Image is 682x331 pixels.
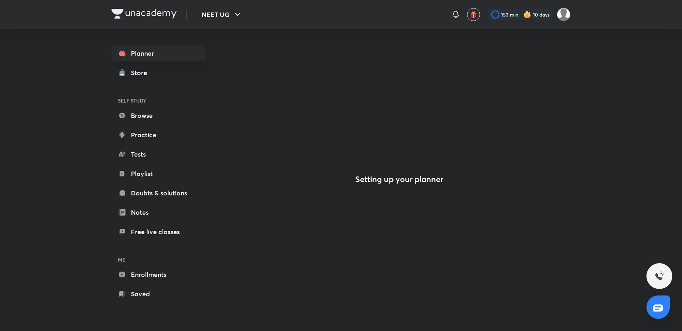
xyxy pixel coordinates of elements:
[112,107,205,124] a: Browse
[655,271,664,281] img: ttu
[112,253,205,266] h6: ME
[112,204,205,220] a: Notes
[557,8,570,21] img: Payal
[112,185,205,201] a: Doubts & solutions
[523,10,531,19] img: streak
[112,266,205,283] a: Enrollments
[112,94,205,107] h6: SELF STUDY
[112,165,205,182] a: Playlist
[355,174,443,184] h4: Setting up your planner
[112,224,205,240] a: Free live classes
[112,45,205,61] a: Planner
[112,286,205,302] a: Saved
[112,9,177,19] img: Company Logo
[112,9,177,21] a: Company Logo
[112,146,205,162] a: Tests
[131,68,152,78] div: Store
[197,6,247,23] button: NEET UG
[467,8,480,21] button: avatar
[112,65,205,81] a: Store
[112,127,205,143] a: Practice
[470,11,477,18] img: avatar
